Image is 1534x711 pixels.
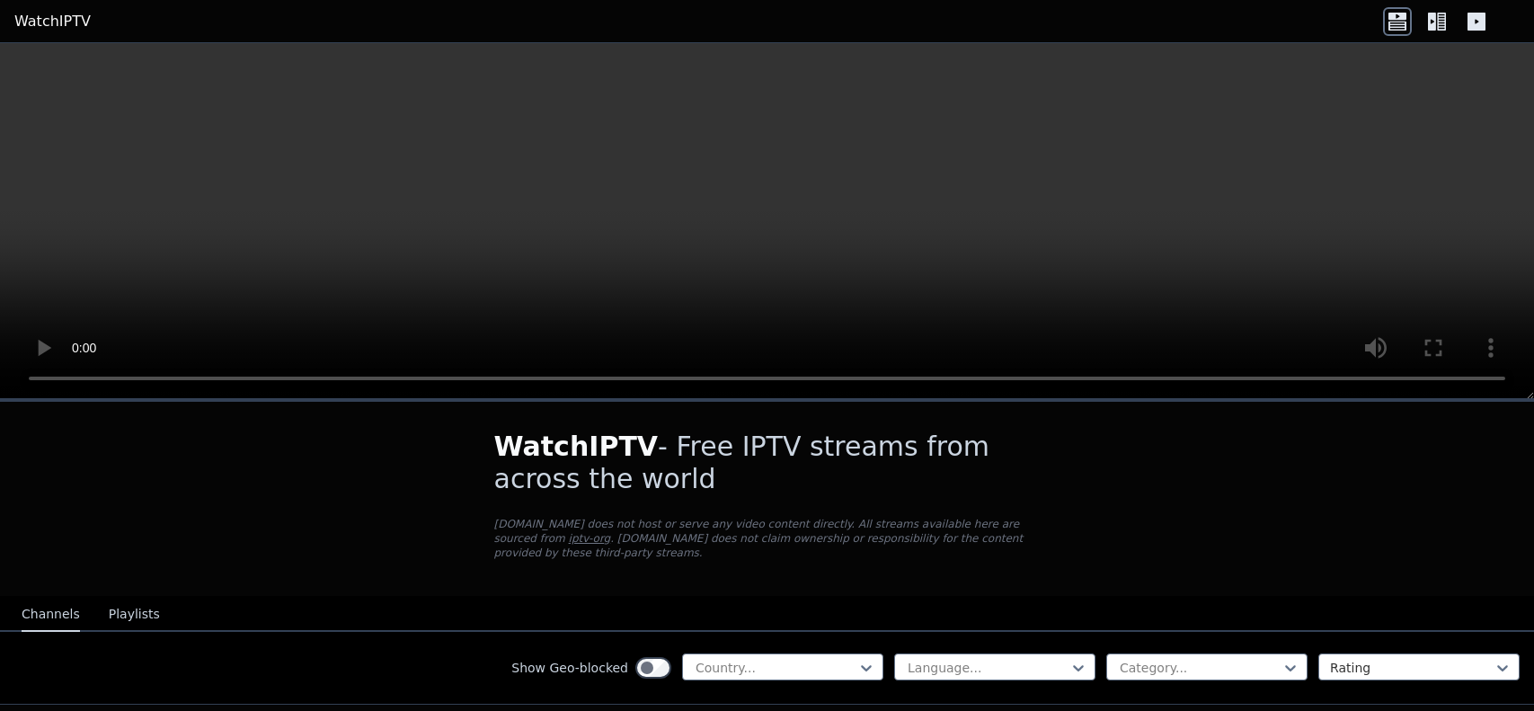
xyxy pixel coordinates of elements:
[494,431,1041,495] h1: - Free IPTV streams from across the world
[14,11,91,32] a: WatchIPTV
[109,598,160,632] button: Playlists
[22,598,80,632] button: Channels
[511,659,628,677] label: Show Geo-blocked
[494,517,1041,560] p: [DOMAIN_NAME] does not host or serve any video content directly. All streams available here are s...
[494,431,659,462] span: WatchIPTV
[569,532,611,545] a: iptv-org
